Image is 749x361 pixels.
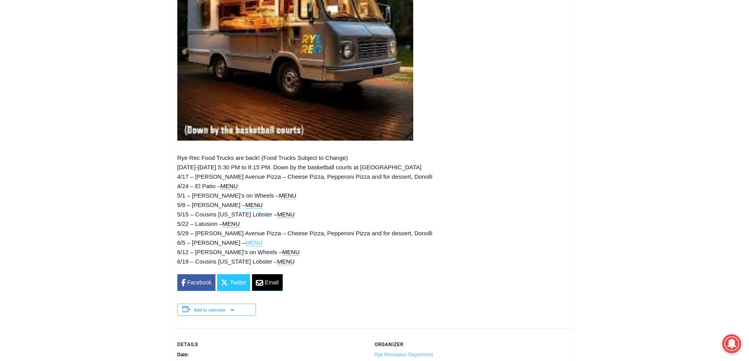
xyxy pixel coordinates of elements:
[277,211,294,218] a: MENU - open in a new tab
[194,308,226,312] button: Add to calendar
[245,239,263,246] a: MENU - open in a new tab
[282,249,300,256] a: MENU - open in a new tab
[223,220,240,227] a: MENU - open in a new tab
[177,172,572,266] div: 4/17 – [PERSON_NAME] Avenue Pizza – Cheese Pizza, Pepperoni Pizza and for dessert, Donolli 4/24 –...
[245,202,263,209] a: MENU - open in a new tab
[277,258,294,265] a: MENU - open in a new tab
[206,78,364,96] span: Intern @ [DOMAIN_NAME]
[189,76,381,98] a: Intern @ [DOMAIN_NAME]
[177,341,365,348] h2: Details
[375,341,563,348] h2: Organizer
[279,192,296,199] a: MENU - open in a new tab
[177,274,215,291] a: Facebook
[221,183,238,190] a: MENU - open in a new tab
[177,163,572,172] div: [DATE]-[DATE] 5:30 PM to 8:15 PM. Down by the basketball courts at [GEOGRAPHIC_DATA]
[177,351,365,359] dt: Date:
[375,352,433,357] a: Rye Recreation Department
[199,0,372,76] div: "At the 10am stand-up meeting, each intern gets a chance to take [PERSON_NAME] and the other inte...
[217,274,250,291] a: Twitter
[177,153,572,163] div: Rye Rec Food Trucks are back! (Food Trucks Subject to Change)
[252,274,283,291] a: Email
